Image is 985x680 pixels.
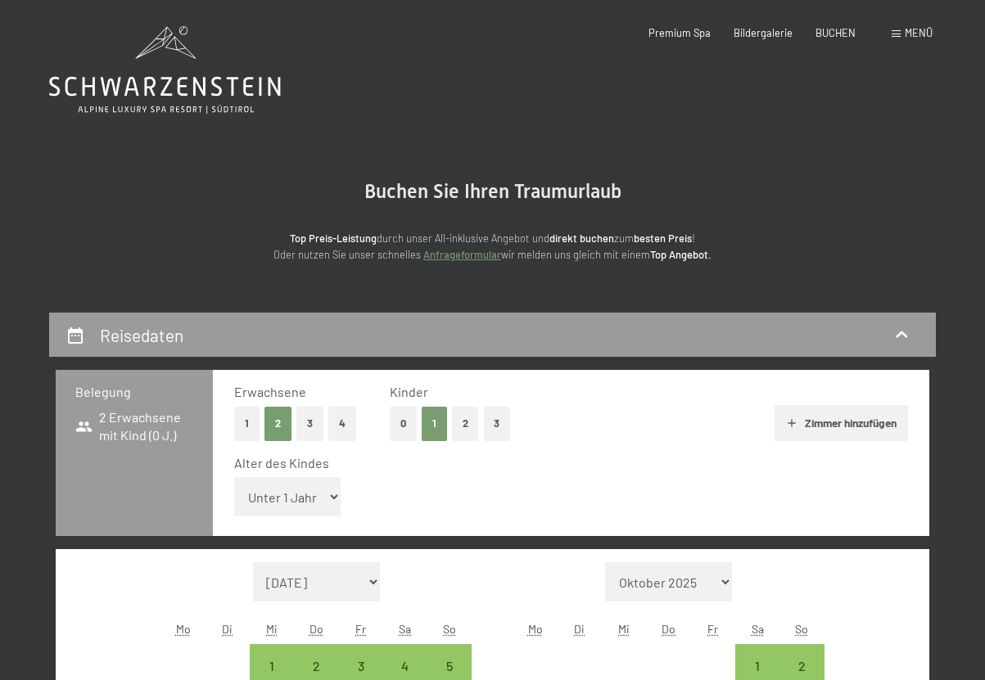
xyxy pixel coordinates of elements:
[795,622,808,636] abbr: Sonntag
[618,622,630,636] abbr: Mittwoch
[75,383,193,401] h3: Belegung
[222,622,233,636] abbr: Dienstag
[734,26,793,39] a: Bildergalerie
[266,622,278,636] abbr: Mittwoch
[662,622,675,636] abbr: Donnerstag
[650,248,712,261] strong: Top Angebot.
[707,622,718,636] abbr: Freitag
[752,622,764,636] abbr: Samstag
[165,230,820,263] p: durch unser All-inklusive Angebot und zum ! Oder nutzen Sie unser schnelles wir melden uns gleich...
[775,405,908,441] button: Zimmer hinzufügen
[634,232,692,245] strong: besten Preis
[905,26,933,39] span: Menü
[234,384,306,399] span: Erwachsene
[296,407,323,440] button: 3
[234,454,894,472] div: Alter des Kindes
[452,407,479,440] button: 2
[528,622,543,636] abbr: Montag
[443,622,456,636] abbr: Sonntag
[390,407,417,440] button: 0
[422,407,447,440] button: 1
[290,232,377,245] strong: Top Preis-Leistung
[310,622,323,636] abbr: Donnerstag
[399,622,411,636] abbr: Samstag
[176,622,191,636] abbr: Montag
[100,325,183,345] h2: Reisedaten
[264,407,291,440] button: 2
[484,407,511,440] button: 3
[648,26,711,39] a: Premium Spa
[574,622,585,636] abbr: Dienstag
[355,622,366,636] abbr: Freitag
[423,248,501,261] a: Anfrageformular
[549,232,614,245] strong: direkt buchen
[364,180,621,203] span: Buchen Sie Ihren Traumurlaub
[816,26,856,39] a: BUCHEN
[234,407,260,440] button: 1
[75,408,193,445] span: 2 Erwachsene mit Kind (0 J.)
[328,407,356,440] button: 4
